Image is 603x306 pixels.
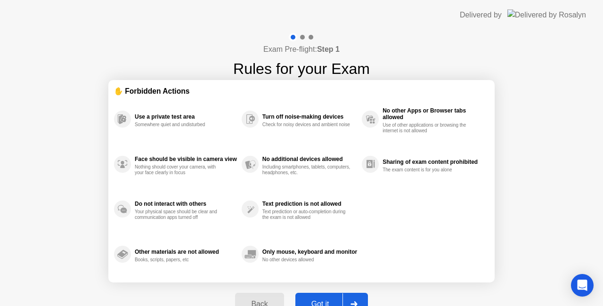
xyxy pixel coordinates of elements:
[507,9,586,20] img: Delivered by Rosalyn
[262,156,357,162] div: No additional devices allowed
[135,257,224,263] div: Books, scripts, papers, etc
[460,9,502,21] div: Delivered by
[135,122,224,128] div: Somewhere quiet and undisturbed
[262,164,351,176] div: Including smartphones, tablets, computers, headphones, etc.
[262,249,357,255] div: Only mouse, keyboard and monitor
[383,107,484,121] div: No other Apps or Browser tabs allowed
[383,159,484,165] div: Sharing of exam content prohibited
[262,209,351,220] div: Text prediction or auto-completion during the exam is not allowed
[383,122,472,134] div: Use of other applications or browsing the internet is not allowed
[135,201,237,207] div: Do not interact with others
[135,113,237,120] div: Use a private test area
[135,249,237,255] div: Other materials are not allowed
[262,113,357,120] div: Turn off noise-making devices
[383,167,472,173] div: The exam content is for you alone
[114,86,489,97] div: ✋ Forbidden Actions
[135,164,224,176] div: Nothing should cover your camera, with your face clearly in focus
[135,209,224,220] div: Your physical space should be clear and communication apps turned off
[135,156,237,162] div: Face should be visible in camera view
[571,274,594,297] div: Open Intercom Messenger
[262,201,357,207] div: Text prediction is not allowed
[262,122,351,128] div: Check for noisy devices and ambient noise
[317,45,340,53] b: Step 1
[233,57,370,80] h1: Rules for your Exam
[263,44,340,55] h4: Exam Pre-flight:
[262,257,351,263] div: No other devices allowed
